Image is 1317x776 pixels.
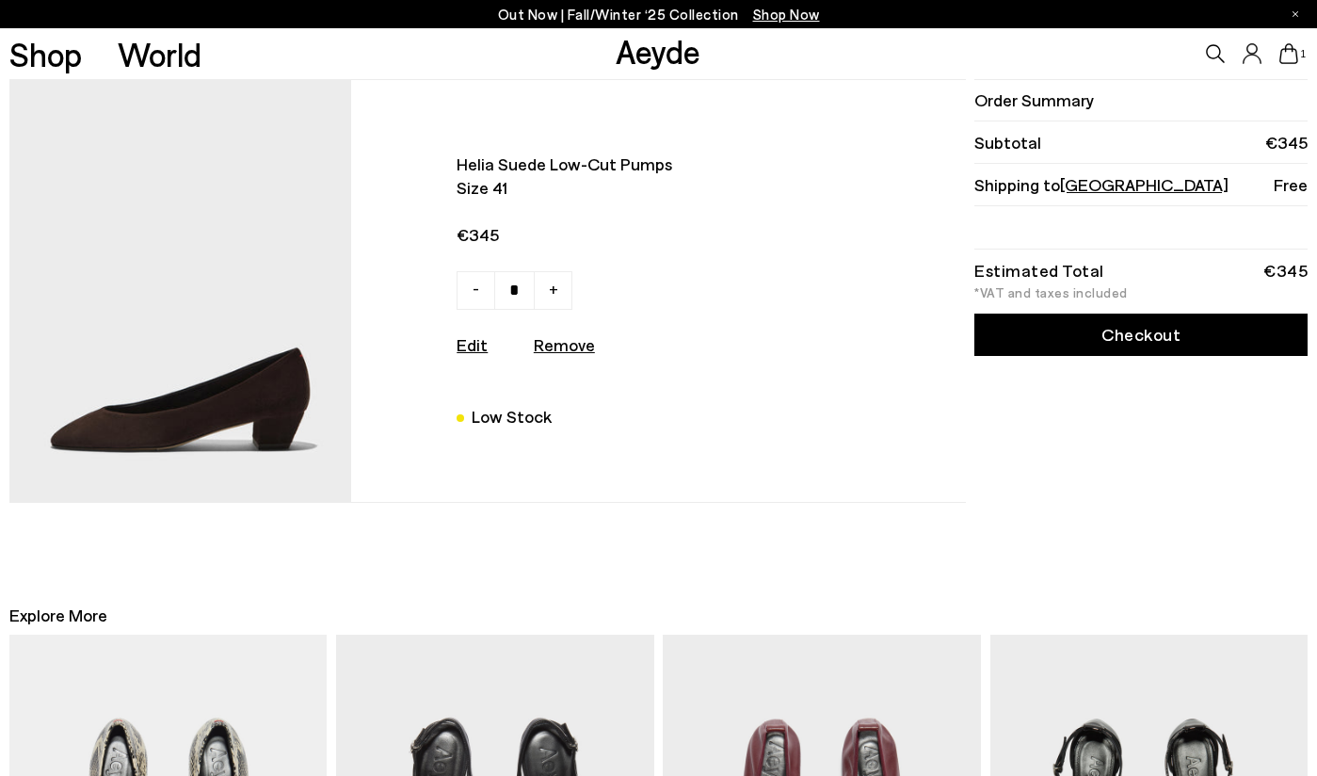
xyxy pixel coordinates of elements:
[534,334,595,355] u: Remove
[1279,43,1298,64] a: 1
[118,38,201,71] a: World
[457,153,829,176] span: Helia suede low-cut pumps
[616,31,700,71] a: Aeyde
[1265,131,1308,154] span: €345
[534,271,572,310] a: +
[974,121,1308,164] li: Subtotal
[457,334,488,355] a: Edit
[1298,49,1308,59] span: 1
[473,277,479,299] span: -
[549,277,558,299] span: +
[974,79,1308,121] li: Order Summary
[457,223,829,247] span: €345
[498,3,820,26] p: Out Now | Fall/Winter ‘25 Collection
[9,80,352,502] img: AEYDE-HELIA-KID-SUEDE-LEATHER-MOKA-1_580x.jpg
[974,286,1308,299] div: *VAT and taxes included
[974,173,1229,197] span: Shipping to
[974,264,1104,277] div: Estimated Total
[1263,264,1308,277] div: €345
[1060,174,1229,195] span: [GEOGRAPHIC_DATA]
[457,176,829,200] span: Size 41
[974,314,1308,356] a: Checkout
[1274,173,1308,197] span: Free
[457,271,495,310] a: -
[472,404,552,429] div: Low Stock
[753,6,820,23] span: Navigate to /collections/new-in
[9,38,82,71] a: Shop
